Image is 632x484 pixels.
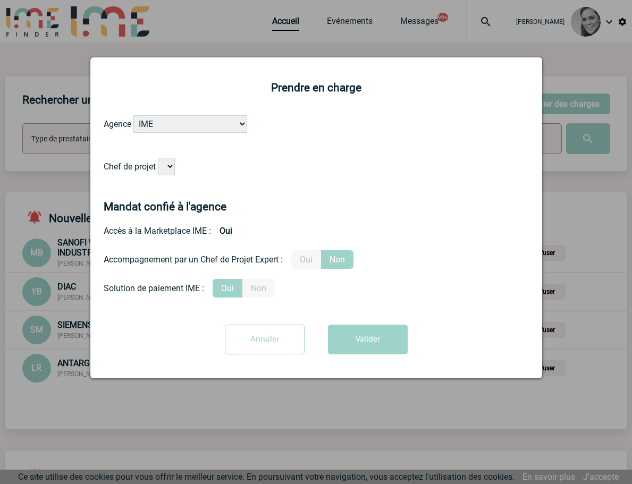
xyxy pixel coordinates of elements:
[104,200,226,213] h4: Mandat confié à l'agence
[104,254,283,265] div: Accompagnement par un Chef de Projet Expert :
[104,119,131,129] label: Agence
[104,222,529,240] div: Accès à la Marketplace IME :
[211,222,241,240] b: Oui
[104,279,529,298] div: Conformité aux process achat client, Prise en charge de la facturation, Mutualisation de plusieur...
[291,250,321,269] label: Oui
[104,81,529,94] h2: Prendre en charge
[321,250,353,269] label: Non
[104,162,156,172] label: Chef de projet
[104,283,204,293] div: Solution de paiement IME :
[328,325,408,354] button: Valider
[225,325,305,354] input: Annuler
[242,279,275,298] label: Non
[213,279,242,298] label: Oui
[104,250,529,269] div: Prestation payante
